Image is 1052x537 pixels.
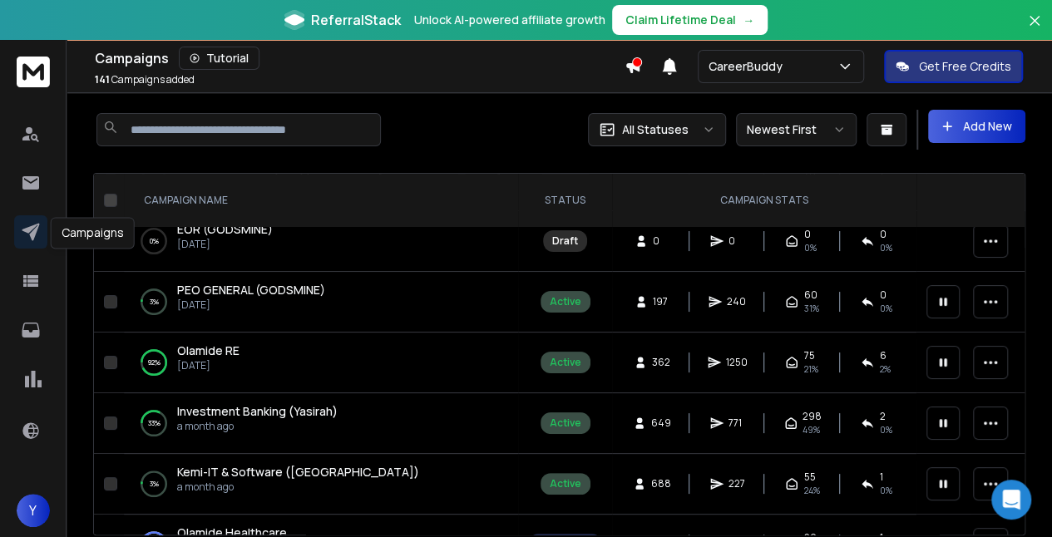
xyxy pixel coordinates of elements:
[150,475,159,492] p: 3 %
[879,228,886,241] span: 0
[150,233,159,249] p: 0 %
[51,217,135,249] div: Campaigns
[879,484,891,497] span: 0 %
[177,342,240,359] a: Olamide RE
[879,362,890,376] span: 2 %
[177,480,419,494] p: a month ago
[919,58,1011,75] p: Get Free Credits
[177,464,419,480] a: Kemi-IT & Software ([GEOGRAPHIC_DATA])
[728,234,745,248] span: 0
[743,12,754,28] span: →
[651,477,671,490] span: 688
[177,342,240,358] span: Olamide RE
[653,295,669,308] span: 197
[879,302,891,315] span: 0 %
[879,241,891,254] span: 0%
[612,174,916,228] th: CAMPAIGN STATS
[177,403,338,419] span: Investment Banking (Yasirah)
[177,282,325,298] a: PEO GENERAL (GODSMINE)
[803,410,822,423] span: 298
[124,333,518,393] td: 92%Olamide RE[DATE]
[148,415,161,431] p: 33 %
[803,362,817,376] span: 21 %
[17,494,50,527] button: Y
[884,50,1023,83] button: Get Free Credits
[651,416,671,430] span: 649
[177,221,273,238] a: EOR (GODSMINE)
[622,121,689,138] p: All Statuses
[803,349,814,362] span: 75
[736,113,857,146] button: Newest First
[148,354,161,371] p: 92 %
[803,423,820,436] span: 49 %
[928,110,1025,143] button: Add New
[879,470,882,484] span: 1
[95,47,625,70] div: Campaigns
[726,356,748,369] span: 1250
[1024,10,1045,50] button: Close banner
[414,12,605,28] p: Unlock AI-powered affiliate growth
[518,174,612,228] th: STATUS
[552,234,578,248] div: Draft
[124,211,518,272] td: 0%EOR (GODSMINE)[DATE]
[177,403,338,420] a: Investment Banking (Yasirah)
[95,72,110,86] span: 141
[803,241,816,254] span: 0%
[550,477,581,490] div: Active
[728,477,745,490] span: 227
[728,416,745,430] span: 771
[879,349,886,362] span: 6
[550,356,581,369] div: Active
[150,293,159,310] p: 3 %
[879,288,886,302] span: 0
[803,470,815,484] span: 55
[177,238,273,251] p: [DATE]
[612,5,768,35] button: Claim Lifetime Deal→
[311,10,401,30] span: ReferralStack
[803,288,817,302] span: 60
[550,416,581,430] div: Active
[124,174,518,228] th: CAMPAIGN NAME
[179,47,259,70] button: Tutorial
[550,295,581,308] div: Active
[124,272,518,333] td: 3%PEO GENERAL (GODSMINE)[DATE]
[95,73,195,86] p: Campaigns added
[177,420,338,433] p: a month ago
[653,234,669,248] span: 0
[727,295,746,308] span: 240
[991,480,1031,520] div: Open Intercom Messenger
[803,302,818,315] span: 31 %
[124,454,518,515] td: 3%Kemi-IT & Software ([GEOGRAPHIC_DATA])a month ago
[177,359,240,372] p: [DATE]
[803,228,810,241] span: 0
[177,298,325,312] p: [DATE]
[879,410,885,423] span: 2
[177,221,273,237] span: EOR (GODSMINE)
[652,356,670,369] span: 362
[879,423,891,436] span: 0 %
[124,393,518,454] td: 33%Investment Banking (Yasirah)a month ago
[803,484,819,497] span: 24 %
[709,58,789,75] p: CareerBuddy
